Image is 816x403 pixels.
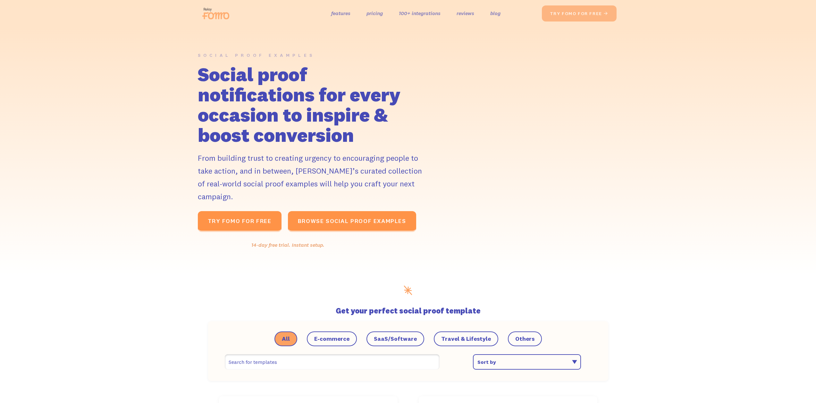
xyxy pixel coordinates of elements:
[208,331,608,370] form: Email Form
[198,211,282,232] a: TRY FOMO FOR FREE
[331,9,350,18] a: features
[336,305,481,316] h2: Get your perfect social proof template
[515,336,534,342] span: Others
[314,336,349,342] span: E-commerce
[399,9,441,18] a: 100+ integrations
[198,53,315,58] h1: SOCIAL PROOF EXAMPLES
[198,151,425,203] div: From building trust to creating urgency to encouraging people to take action, and in between, [PE...
[542,5,617,21] a: try fomo for free
[288,211,416,232] a: Browse social proof examples
[457,9,474,18] a: reviews
[603,11,609,16] span: 
[225,354,440,370] input: Search for templates
[490,9,501,18] a: blog
[374,336,417,342] span: SaaS/Software
[198,64,425,145] div: Social proof notifications for every occasion to inspire & boost conversion
[282,336,290,342] span: All
[441,336,491,342] span: Travel & Lifestyle
[198,240,618,250] div: 14-day free trial. Instant setup.
[366,9,383,18] a: pricing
